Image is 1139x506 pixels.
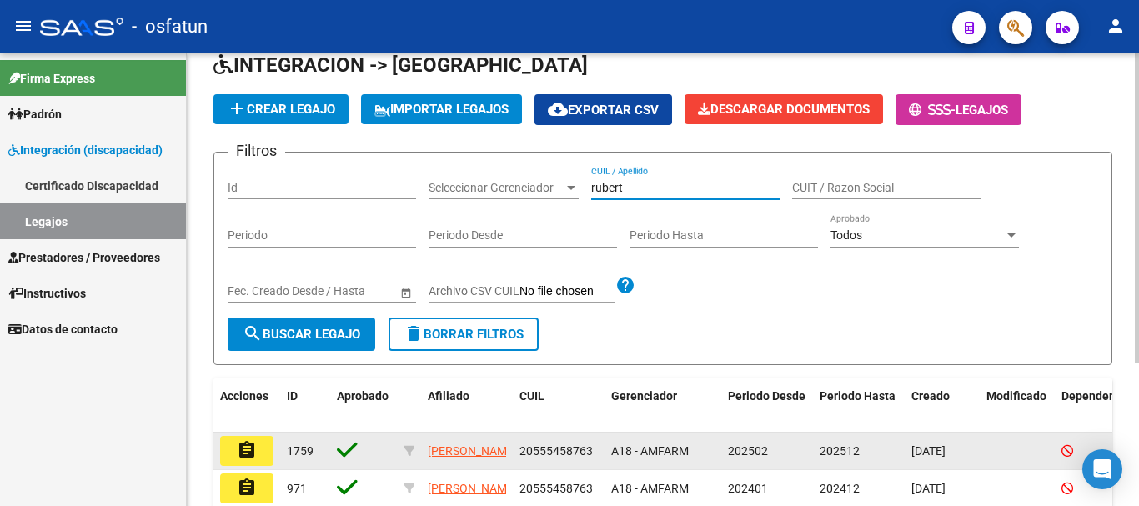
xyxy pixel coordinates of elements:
span: Creado [911,389,950,403]
span: Buscar Legajo [243,327,360,342]
div: Open Intercom Messenger [1082,449,1122,489]
span: A18 - AMFARM [611,482,689,495]
button: Buscar Legajo [228,318,375,351]
span: CUIL [519,389,544,403]
span: Legajos [956,103,1008,118]
button: Crear Legajo [213,94,349,124]
span: Periodo Desde [728,389,805,403]
span: Integración (discapacidad) [8,141,163,159]
span: Firma Express [8,69,95,88]
datatable-header-cell: Acciones [213,378,280,433]
span: Instructivos [8,284,86,303]
span: Prestadores / Proveedores [8,248,160,267]
button: IMPORTAR LEGAJOS [361,94,522,124]
mat-icon: assignment [237,478,257,498]
button: Exportar CSV [534,94,672,125]
mat-icon: add [227,98,247,118]
span: Borrar Filtros [404,327,524,342]
span: Aprobado [337,389,389,403]
span: - osfatun [132,8,208,45]
h3: Filtros [228,139,285,163]
span: 202412 [820,482,860,495]
mat-icon: menu [13,16,33,36]
span: Archivo CSV CUIL [429,284,519,298]
button: Borrar Filtros [389,318,539,351]
mat-icon: cloud_download [548,99,568,119]
span: 20555458763 [519,482,593,495]
span: 202502 [728,444,768,458]
button: -Legajos [896,94,1021,125]
mat-icon: delete [404,323,424,343]
span: 202512 [820,444,860,458]
span: INTEGRACION -> [GEOGRAPHIC_DATA] [213,53,588,77]
mat-icon: person [1106,16,1126,36]
span: [DATE] [911,482,946,495]
datatable-header-cell: Aprobado [330,378,397,433]
input: End date [294,284,375,298]
span: Acciones [220,389,268,403]
mat-icon: help [615,275,635,295]
button: Open calendar [397,283,414,301]
span: Gerenciador [611,389,677,403]
span: Dependencia [1061,389,1131,403]
datatable-header-cell: Afiliado [421,378,513,433]
span: 1759 [287,444,314,458]
datatable-header-cell: ID [280,378,330,433]
span: 20555458763 [519,444,593,458]
datatable-header-cell: Modificado [980,378,1055,433]
span: Padrón [8,105,62,123]
datatable-header-cell: CUIL [513,378,605,433]
span: Afiliado [428,389,469,403]
span: Exportar CSV [548,103,659,118]
input: Start date [228,284,279,298]
span: A18 - AMFARM [611,444,689,458]
span: [DATE] [911,444,946,458]
input: Archivo CSV CUIL [519,284,615,299]
span: [PERSON_NAME] [428,444,517,458]
span: Descargar Documentos [698,102,870,117]
span: Periodo Hasta [820,389,896,403]
datatable-header-cell: Creado [905,378,980,433]
datatable-header-cell: Gerenciador [605,378,721,433]
button: Descargar Documentos [685,94,883,124]
span: - [909,103,956,118]
span: Crear Legajo [227,102,335,117]
span: Modificado [986,389,1046,403]
span: 202401 [728,482,768,495]
span: 971 [287,482,307,495]
span: Seleccionar Gerenciador [429,181,564,195]
span: Datos de contacto [8,320,118,338]
datatable-header-cell: Periodo Hasta [813,378,905,433]
span: ID [287,389,298,403]
mat-icon: search [243,323,263,343]
mat-icon: assignment [237,440,257,460]
datatable-header-cell: Periodo Desde [721,378,813,433]
span: Todos [830,228,862,242]
span: IMPORTAR LEGAJOS [374,102,509,117]
span: [PERSON_NAME] [428,482,517,495]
